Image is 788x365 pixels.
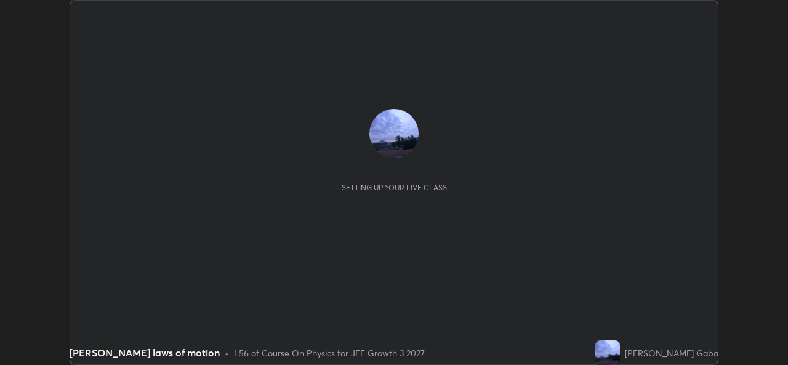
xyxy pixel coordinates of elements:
[342,183,447,192] div: Setting up your live class
[625,347,718,359] div: [PERSON_NAME] Gaba
[595,340,620,365] img: ee2751fcab3e493bb05435c8ccc7e9b6.jpg
[70,345,220,360] div: [PERSON_NAME] laws of motion
[234,347,425,359] div: L56 of Course On Physics for JEE Growth 3 2027
[225,347,229,359] div: •
[369,109,419,158] img: ee2751fcab3e493bb05435c8ccc7e9b6.jpg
